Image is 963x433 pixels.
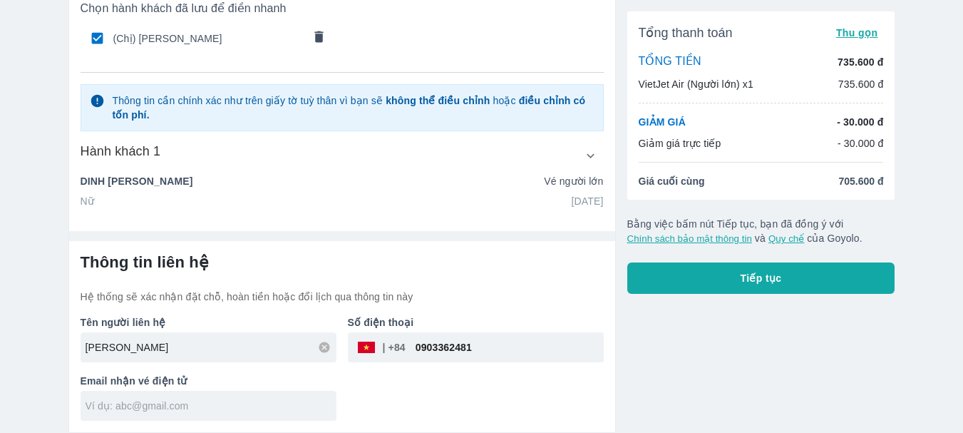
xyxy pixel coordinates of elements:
[81,317,166,328] b: Tên người liên hệ
[81,143,161,160] h6: Hành khách 1
[838,174,883,188] span: 705.600 đ
[81,194,94,208] p: Nữ
[639,54,701,70] p: TỔNG TIỀN
[768,233,804,244] button: Quy chế
[81,174,193,188] p: DINH [PERSON_NAME]
[838,136,884,151] p: - 30.000 đ
[639,77,753,91] p: VietJet Air (Người lớn) x1
[304,24,334,54] button: comments
[572,194,604,208] p: [DATE]
[113,31,303,46] span: (Chị) [PERSON_NAME]
[639,24,733,41] span: Tổng thanh toán
[639,174,705,188] span: Giá cuối cùng
[627,217,895,245] p: Bằng việc bấm nút Tiếp tục, bạn đã đồng ý với và của Goyolo.
[348,317,414,328] b: Số điện thoại
[81,253,604,272] h6: Thông tin liên hệ
[837,115,883,129] p: - 30.000 đ
[838,55,883,69] p: 735.600 đ
[830,23,884,43] button: Thu gọn
[836,27,878,39] span: Thu gọn
[81,1,604,16] p: Chọn hành khách đã lưu để điền nhanh
[86,340,336,355] input: Ví dụ: NGUYEN VAN A
[741,271,782,285] span: Tiếp tục
[81,375,187,387] b: Email nhận vé điện tử
[639,136,721,151] p: Giảm giá trực tiếp
[112,93,594,122] p: Thông tin cần chính xác như trên giấy tờ tuỳ thân vì bạn sẽ hoặc
[838,77,884,91] p: 735.600 đ
[544,174,603,188] p: Vé người lớn
[639,115,686,129] p: GIẢM GIÁ
[386,95,490,106] strong: không thể điều chỉnh
[627,233,752,244] button: Chính sách bảo mật thông tin
[627,263,895,294] button: Tiếp tục
[86,399,336,413] input: Ví dụ: abc@gmail.com
[81,290,604,304] p: Hệ thống sẽ xác nhận đặt chỗ, hoàn tiền hoặc đổi lịch qua thông tin này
